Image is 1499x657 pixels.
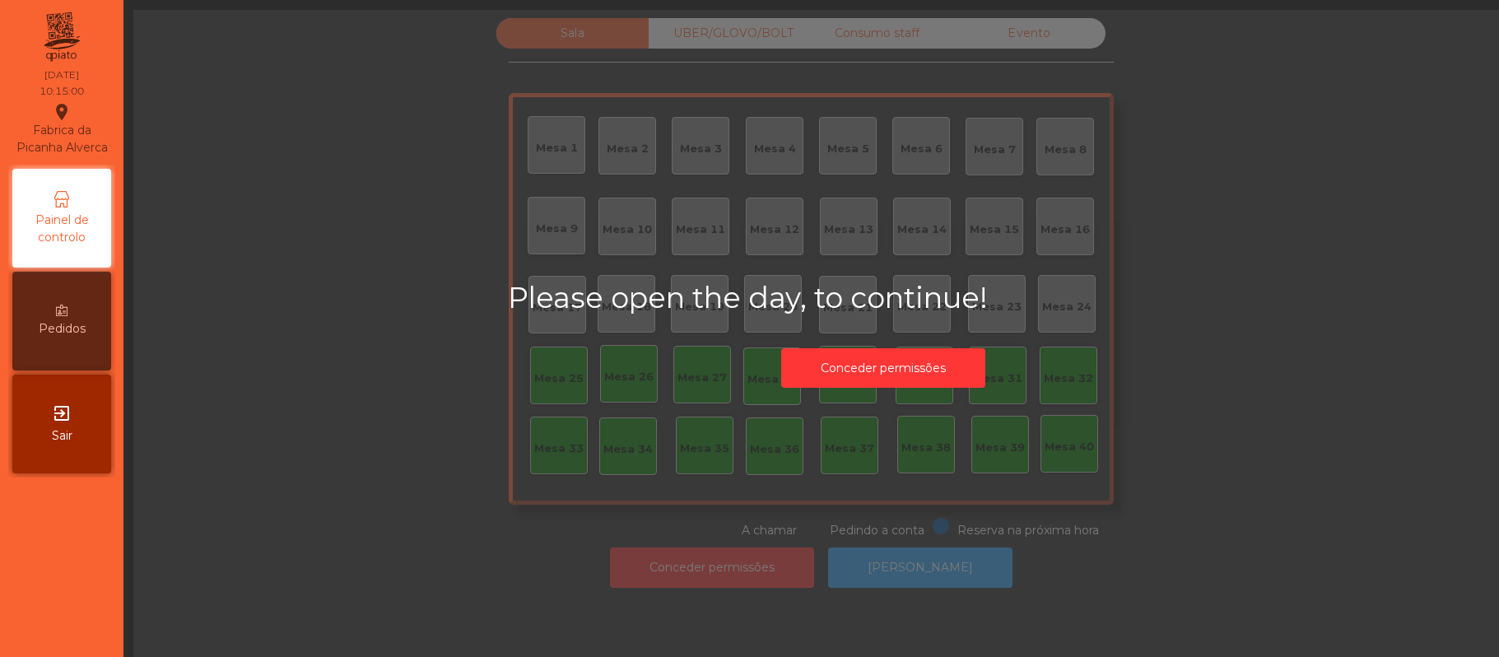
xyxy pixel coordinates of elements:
[508,281,1258,315] h2: Please open the day, to continue!
[781,348,985,389] button: Conceder permissões
[52,102,72,122] i: location_on
[39,320,86,338] span: Pedidos
[52,427,72,445] span: Sair
[44,68,79,82] div: [DATE]
[13,102,110,156] div: Fabrica da Picanha Alverca
[41,8,81,66] img: qpiato
[52,403,72,423] i: exit_to_app
[16,212,107,246] span: Painel de controlo
[40,84,84,99] div: 10:15:00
